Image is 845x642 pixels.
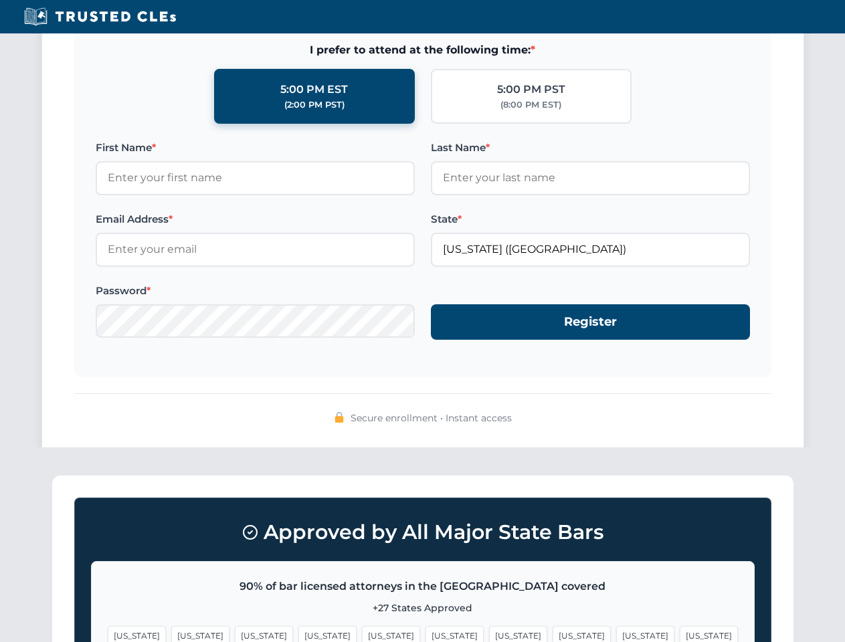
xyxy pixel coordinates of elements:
[500,98,561,112] div: (8:00 PM EST)
[497,81,565,98] div: 5:00 PM PST
[431,233,750,266] input: Florida (FL)
[96,211,415,227] label: Email Address
[431,304,750,340] button: Register
[108,601,738,615] p: +27 States Approved
[96,161,415,195] input: Enter your first name
[280,81,348,98] div: 5:00 PM EST
[20,7,180,27] img: Trusted CLEs
[108,578,738,595] p: 90% of bar licensed attorneys in the [GEOGRAPHIC_DATA] covered
[351,411,512,425] span: Secure enrollment • Instant access
[431,140,750,156] label: Last Name
[91,514,755,550] h3: Approved by All Major State Bars
[96,140,415,156] label: First Name
[431,211,750,227] label: State
[96,233,415,266] input: Enter your email
[284,98,345,112] div: (2:00 PM PST)
[96,41,750,59] span: I prefer to attend at the following time:
[431,161,750,195] input: Enter your last name
[334,412,345,423] img: 🔒
[96,283,415,299] label: Password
